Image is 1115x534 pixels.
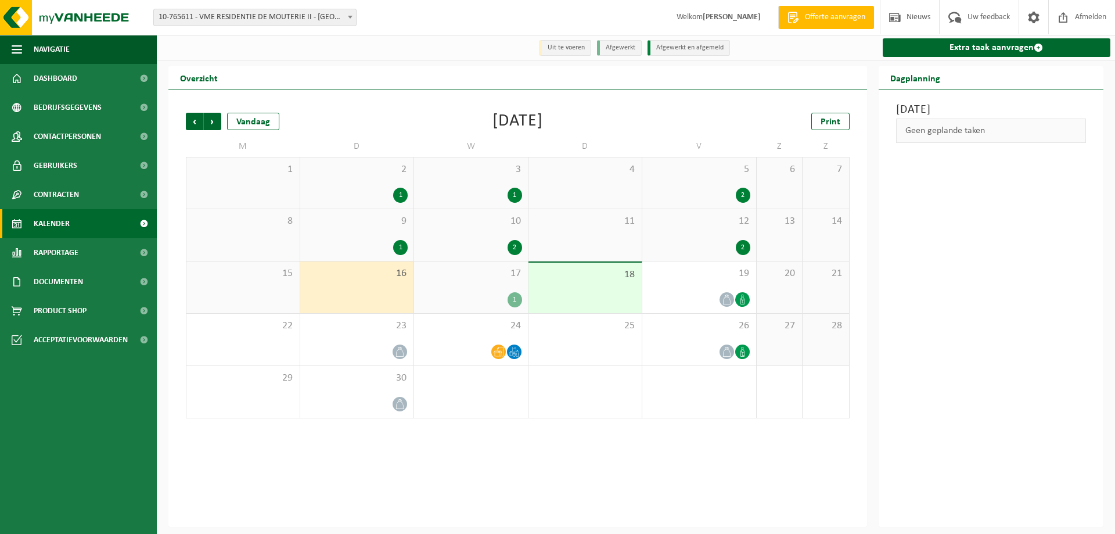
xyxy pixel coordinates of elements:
span: Rapportage [34,238,78,267]
li: Afgewerkt [597,40,642,56]
span: 11 [534,215,636,228]
span: 16 [306,267,408,280]
span: 23 [306,320,408,332]
span: 10 [420,215,522,228]
li: Uit te voeren [539,40,591,56]
span: 8 [192,215,294,228]
div: Geen geplande taken [896,119,1087,143]
div: 1 [508,188,522,203]
span: 9 [306,215,408,228]
div: 2 [508,240,522,255]
span: 18 [534,268,636,281]
span: Bedrijfsgegevens [34,93,102,122]
h2: Overzicht [168,66,229,89]
div: Vandaag [227,113,279,130]
span: 3 [420,163,522,176]
span: 5 [648,163,750,176]
span: 6 [762,163,797,176]
span: 10-765611 - VME RESIDENTIE DE MOUTERIE II - SINT-KRUIS [154,9,356,26]
span: 19 [648,267,750,280]
span: Navigatie [34,35,70,64]
span: Gebruikers [34,151,77,180]
li: Afgewerkt en afgemeld [648,40,730,56]
span: Print [821,117,840,127]
span: Offerte aanvragen [802,12,868,23]
td: W [414,136,528,157]
span: 13 [762,215,797,228]
td: D [528,136,643,157]
a: Offerte aanvragen [778,6,874,29]
h3: [DATE] [896,101,1087,119]
span: 1 [192,163,294,176]
span: 2 [306,163,408,176]
span: 24 [420,320,522,332]
div: 1 [393,240,408,255]
span: 22 [192,320,294,332]
a: Extra taak aanvragen [883,38,1111,57]
span: 15 [192,267,294,280]
span: 29 [192,372,294,385]
span: 20 [762,267,797,280]
span: 21 [808,267,843,280]
span: Product Shop [34,296,87,325]
strong: [PERSON_NAME] [703,13,761,21]
div: 2 [736,240,750,255]
span: Vorige [186,113,203,130]
span: 7 [808,163,843,176]
span: Contactpersonen [34,122,101,151]
span: 12 [648,215,750,228]
td: M [186,136,300,157]
span: Acceptatievoorwaarden [34,325,128,354]
span: 4 [534,163,636,176]
a: Print [811,113,850,130]
div: 1 [508,292,522,307]
div: 1 [393,188,408,203]
td: D [300,136,415,157]
span: 14 [808,215,843,228]
span: Kalender [34,209,70,238]
span: 10-765611 - VME RESIDENTIE DE MOUTERIE II - SINT-KRUIS [153,9,357,26]
span: Volgende [204,113,221,130]
span: 28 [808,320,843,332]
td: Z [803,136,849,157]
td: V [642,136,757,157]
span: 26 [648,320,750,332]
span: 25 [534,320,636,332]
span: 30 [306,372,408,385]
span: 17 [420,267,522,280]
td: Z [757,136,803,157]
span: Contracten [34,180,79,209]
div: 2 [736,188,750,203]
div: [DATE] [492,113,543,130]
span: Dashboard [34,64,77,93]
span: 27 [762,320,797,332]
span: Documenten [34,267,83,296]
h2: Dagplanning [879,66,952,89]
